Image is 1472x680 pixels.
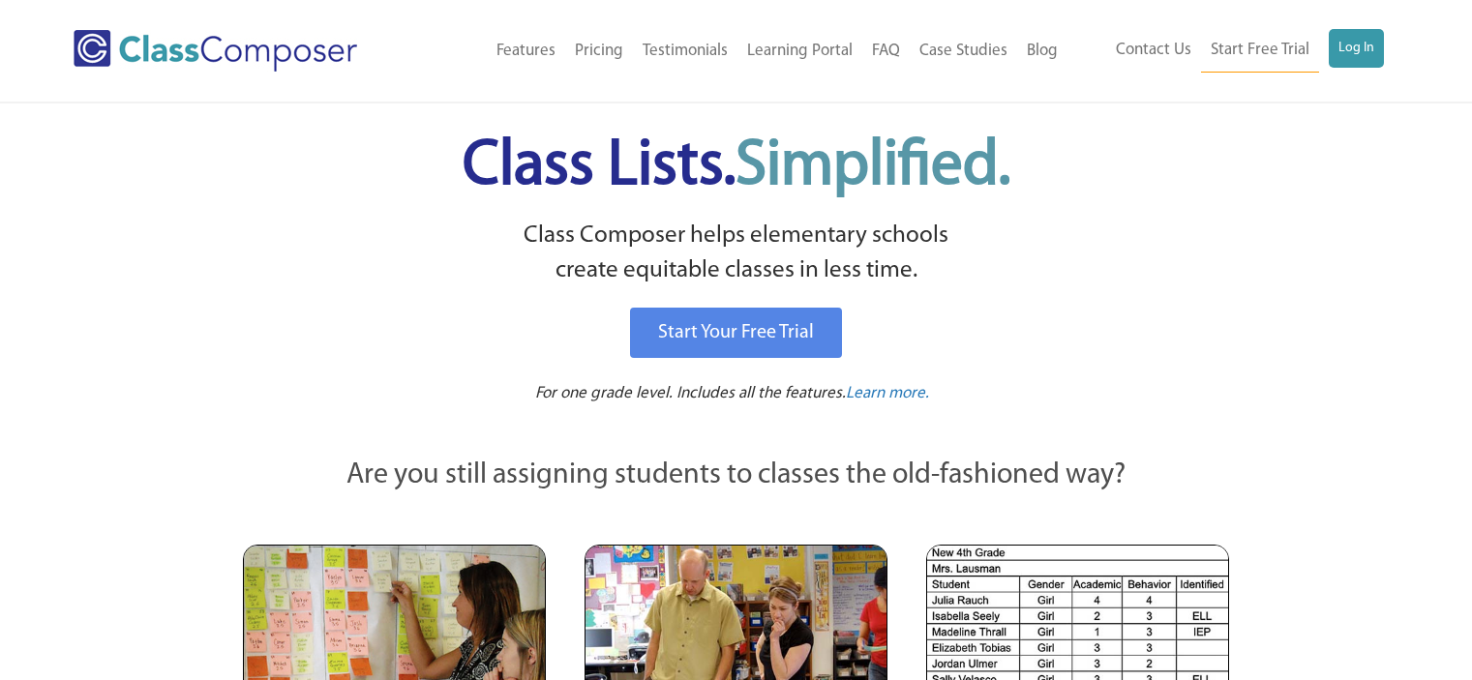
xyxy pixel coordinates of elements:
p: Are you still assigning students to classes the old-fashioned way? [243,455,1230,497]
a: Testimonials [633,30,737,73]
span: Learn more. [846,385,929,401]
a: Contact Us [1106,29,1201,72]
a: Features [487,30,565,73]
span: Class Lists. [463,135,1010,198]
a: Learning Portal [737,30,862,73]
a: Blog [1017,30,1067,73]
img: Class Composer [74,30,357,72]
a: Start Free Trial [1201,29,1319,73]
span: Simplified. [736,135,1010,198]
a: Start Your Free Trial [630,308,842,358]
a: Log In [1329,29,1384,68]
a: Case Studies [910,30,1017,73]
span: For one grade level. Includes all the features. [535,385,846,401]
nav: Header Menu [419,30,1066,73]
span: Start Your Free Trial [658,323,814,342]
p: Class Composer helps elementary schools create equitable classes in less time. [240,219,1233,289]
a: Pricing [565,30,633,73]
nav: Header Menu [1067,29,1384,73]
a: Learn more. [846,382,929,406]
a: FAQ [862,30,910,73]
